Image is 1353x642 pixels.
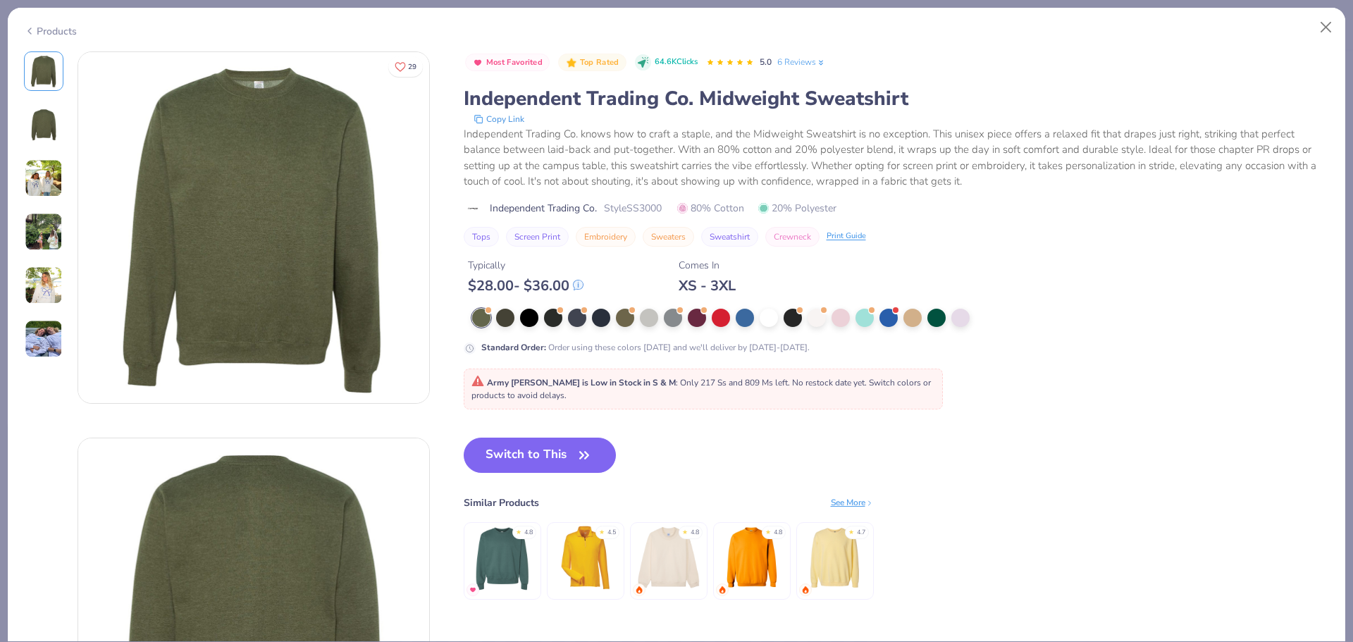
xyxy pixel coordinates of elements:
span: : Only 217 Ss and 809 Ms left. No restock date yet. Switch colors or products to avoid delays. [471,377,931,401]
div: 4.5 [607,528,616,538]
button: Embroidery [576,227,636,247]
span: 20% Polyester [758,201,836,216]
img: Fresh Prints Denver Mock Neck Heavyweight Sweatshirt [635,524,702,591]
strong: Standard Order : [481,342,546,353]
button: Switch to This [464,438,617,473]
button: Screen Print [506,227,569,247]
div: ★ [682,528,688,533]
div: XS - 3XL [679,277,736,295]
img: Comfort Colors Unisex Lightweight Cotton Crewneck Sweatshirt [801,524,868,591]
span: 80% Cotton [677,201,744,216]
span: Independent Trading Co. [490,201,597,216]
img: User generated content [25,213,63,251]
button: Crewneck [765,227,820,247]
button: copy to clipboard [469,112,529,126]
img: Gildan Adult Heavy Blend Adult 8 Oz. 50/50 Fleece Crew [718,524,785,591]
img: Front [27,54,61,88]
div: Print Guide [827,230,866,242]
img: Top Rated sort [566,57,577,68]
div: ★ [765,528,771,533]
strong: Army [PERSON_NAME] is Low in Stock in S & M [487,377,676,388]
img: brand logo [464,203,483,214]
img: trending.gif [635,586,643,594]
button: Badge Button [465,54,550,72]
div: ★ [516,528,521,533]
span: Style SS3000 [604,201,662,216]
span: 64.6K Clicks [655,56,698,68]
img: User generated content [25,159,63,197]
button: Like [388,56,423,77]
img: Front [78,52,429,403]
div: Products [24,24,77,39]
img: Hanes Adult 9.7 Oz. Ultimate Cotton 90/10 Fleece Crew [469,524,536,591]
button: Badge Button [558,54,626,72]
div: 4.7 [857,528,865,538]
button: Close [1313,14,1340,41]
span: 29 [408,63,416,70]
a: 6 Reviews [777,56,826,68]
span: Top Rated [580,58,619,66]
div: Independent Trading Co. knows how to craft a staple, and the Midweight Sweatshirt is no exception... [464,126,1330,190]
img: Team 365 Men's Zone Performance Quarter-Zip [552,524,619,591]
img: trending.gif [718,586,727,594]
img: Back [27,108,61,142]
img: User generated content [25,320,63,358]
div: Comes In [679,258,736,273]
div: ★ [599,528,605,533]
div: 5.0 Stars [706,51,754,74]
span: 5.0 [760,56,772,68]
img: trending.gif [801,586,810,594]
div: $ 28.00 - $ 36.00 [468,277,583,295]
button: Sweatshirt [701,227,758,247]
div: Independent Trading Co. Midweight Sweatshirt [464,85,1330,112]
div: ★ [848,528,854,533]
img: User generated content [25,266,63,304]
div: Similar Products [464,495,539,510]
button: Tops [464,227,499,247]
div: Order using these colors [DATE] and we'll deliver by [DATE]-[DATE]. [481,341,810,354]
div: See More [831,496,874,509]
button: Sweaters [643,227,694,247]
div: 4.8 [691,528,699,538]
span: Most Favorited [486,58,543,66]
img: Most Favorited sort [472,57,483,68]
div: 4.8 [774,528,782,538]
div: Typically [468,258,583,273]
div: 4.8 [524,528,533,538]
img: MostFav.gif [469,586,477,594]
